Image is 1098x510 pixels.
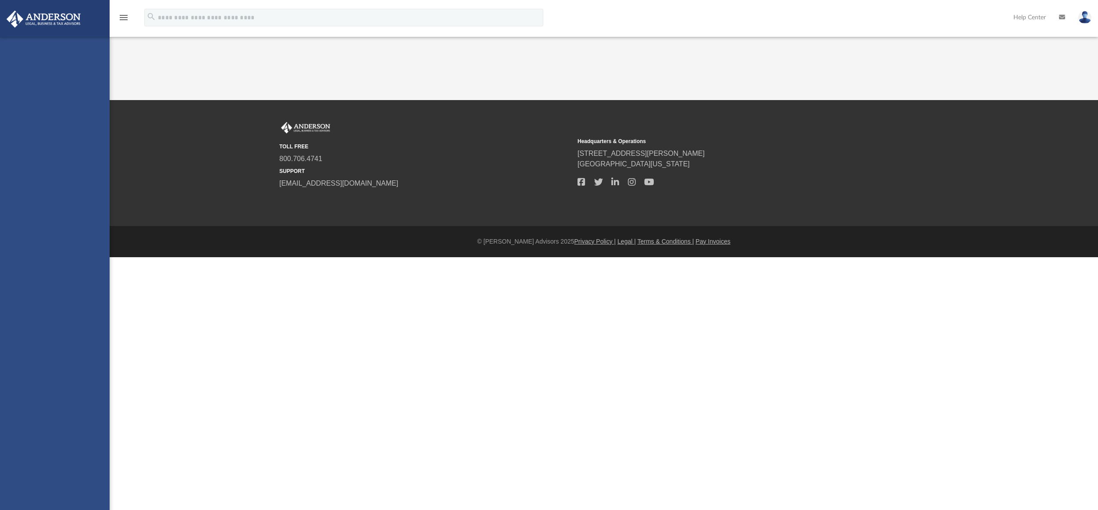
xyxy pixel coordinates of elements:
[1078,11,1091,24] img: User Pic
[578,137,870,145] small: Headquarters & Operations
[279,143,571,151] small: TOLL FREE
[110,237,1098,246] div: © [PERSON_NAME] Advisors 2025
[574,238,616,245] a: Privacy Policy |
[578,150,705,157] a: [STREET_ADDRESS][PERSON_NAME]
[118,17,129,23] a: menu
[279,155,322,162] a: 800.706.4741
[578,160,690,168] a: [GEOGRAPHIC_DATA][US_STATE]
[617,238,636,245] a: Legal |
[279,122,332,133] img: Anderson Advisors Platinum Portal
[279,167,571,175] small: SUPPORT
[118,12,129,23] i: menu
[695,238,730,245] a: Pay Invoices
[146,12,156,22] i: search
[638,238,694,245] a: Terms & Conditions |
[279,180,398,187] a: [EMAIL_ADDRESS][DOMAIN_NAME]
[4,11,83,28] img: Anderson Advisors Platinum Portal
